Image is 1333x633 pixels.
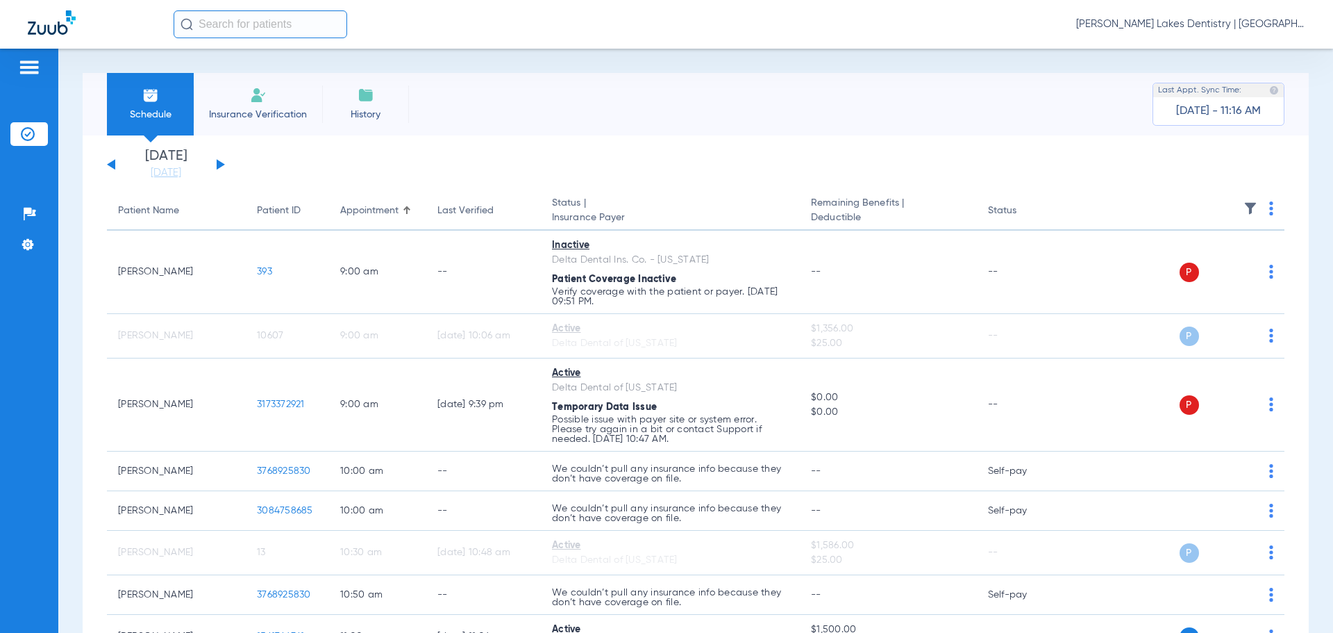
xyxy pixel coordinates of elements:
td: 9:00 AM [329,359,426,452]
input: Search for patients [174,10,347,38]
span: Temporary Data Issue [552,402,657,412]
span: $25.00 [811,336,965,351]
td: 10:00 AM [329,452,426,491]
span: Deductible [811,211,965,225]
span: P [1180,543,1199,563]
span: $1,586.00 [811,539,965,553]
img: group-dot-blue.svg [1269,329,1273,343]
span: Insurance Verification [204,108,312,122]
td: [DATE] 10:06 AM [426,314,541,359]
td: 10:30 AM [329,531,426,575]
span: Insurance Payer [552,211,789,225]
img: hamburger-icon [18,59,40,76]
td: 10:00 AM [329,491,426,531]
th: Status [977,192,1071,231]
span: 3173372921 [257,400,305,409]
td: -- [426,575,541,615]
img: Schedule [142,87,159,104]
span: $1,356.00 [811,322,965,336]
td: 9:00 AM [329,314,426,359]
div: Delta Dental of [US_STATE] [552,381,789,395]
td: -- [977,359,1071,452]
span: Last Appt. Sync Time: [1158,83,1241,97]
td: -- [426,452,541,491]
img: group-dot-blue.svg [1269,464,1273,478]
span: 13 [257,548,266,557]
td: -- [426,491,541,531]
div: Delta Dental of [US_STATE] [552,336,789,351]
img: group-dot-blue.svg [1269,504,1273,518]
li: [DATE] [124,149,208,180]
span: P [1180,395,1199,415]
td: [DATE] 9:39 PM [426,359,541,452]
td: -- [977,231,1071,314]
img: Zuub Logo [28,10,76,35]
span: 3768925830 [257,466,311,476]
span: 3084758685 [257,506,313,516]
td: [PERSON_NAME] [107,452,246,491]
iframe: Chat Widget [1264,566,1333,633]
div: Last Verified [437,204,494,218]
div: Patient Name [118,204,235,218]
span: History [333,108,399,122]
td: -- [977,531,1071,575]
span: Schedule [117,108,183,122]
td: Self-pay [977,491,1071,531]
img: Manual Insurance Verification [250,87,267,104]
p: Possible issue with payer site or system error. Please try again in a bit or contact Support if n... [552,415,789,444]
td: 9:00 AM [329,231,426,314]
span: P [1180,327,1199,346]
p: We couldn’t pull any insurance info because they don’t have coverage on file. [552,464,789,484]
span: 3768925830 [257,590,311,600]
td: 10:50 AM [329,575,426,615]
td: [PERSON_NAME] [107,359,246,452]
div: Active [552,539,789,553]
span: $0.00 [811,405,965,420]
td: [PERSON_NAME] [107,314,246,359]
img: group-dot-blue.svg [1269,397,1273,411]
th: Remaining Benefits | [800,192,976,231]
p: We couldn’t pull any insurance info because they don’t have coverage on file. [552,504,789,523]
td: Self-pay [977,452,1071,491]
span: P [1180,263,1199,282]
div: Inactive [552,238,789,253]
p: Verify coverage with the patient or payer. [DATE] 09:51 PM. [552,287,789,306]
td: -- [977,314,1071,359]
div: Active [552,366,789,381]
div: Delta Dental Ins. Co. - [US_STATE] [552,253,789,268]
span: [PERSON_NAME] Lakes Dentistry | [GEOGRAPHIC_DATA] [1076,17,1305,31]
span: $0.00 [811,391,965,405]
div: Patient ID [257,204,301,218]
td: [PERSON_NAME] [107,231,246,314]
span: 393 [257,267,272,277]
img: group-dot-blue.svg [1269,545,1273,559]
img: last sync help info [1269,85,1279,95]
div: Patient ID [257,204,318,218]
div: Delta Dental of [US_STATE] [552,553,789,568]
img: filter.svg [1243,202,1257,215]
span: [DATE] - 11:16 AM [1176,104,1261,118]
td: Self-pay [977,575,1071,615]
td: [PERSON_NAME] [107,491,246,531]
a: [DATE] [124,166,208,180]
td: [PERSON_NAME] [107,575,246,615]
span: -- [811,590,821,600]
div: Appointment [340,204,399,218]
td: -- [426,231,541,314]
span: -- [811,267,821,277]
img: History [358,87,374,104]
span: 10607 [257,331,283,340]
div: Appointment [340,204,415,218]
p: We couldn’t pull any insurance info because they don’t have coverage on file. [552,588,789,607]
span: Patient Coverage Inactive [552,274,676,284]
th: Status | [541,192,800,231]
img: group-dot-blue.svg [1269,265,1273,279]
img: Search Icon [181,18,193,31]
div: Last Verified [437,204,530,218]
span: -- [811,466,821,476]
td: [DATE] 10:48 AM [426,531,541,575]
td: [PERSON_NAME] [107,531,246,575]
div: Active [552,322,789,336]
div: Patient Name [118,204,179,218]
